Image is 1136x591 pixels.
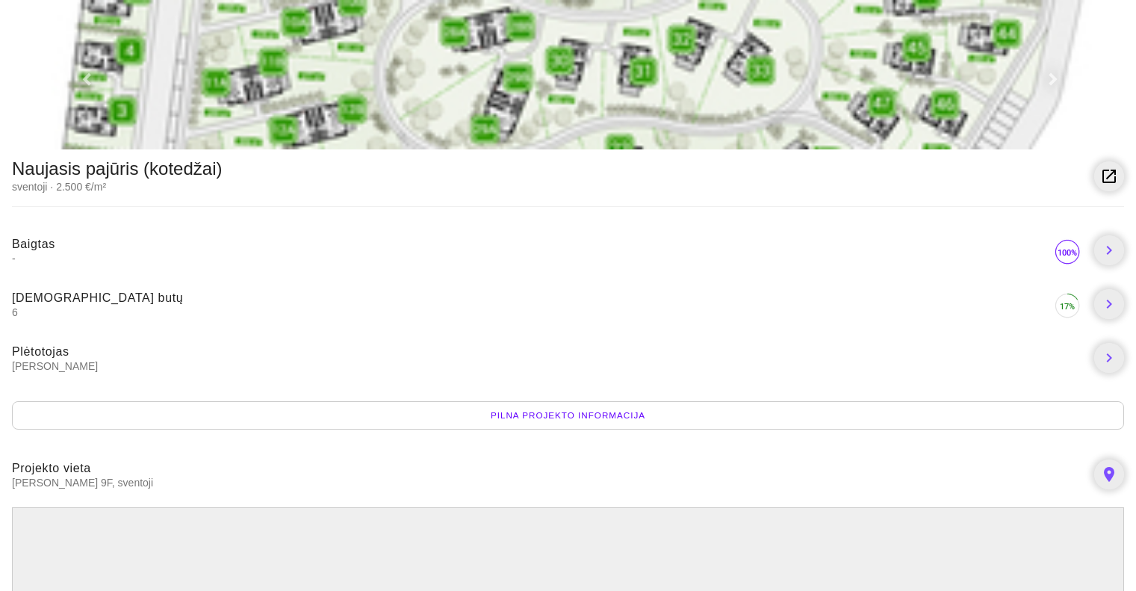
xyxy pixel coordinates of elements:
[12,252,1052,265] span: -
[1052,291,1082,321] img: 17
[1052,237,1082,267] img: 100
[12,401,1124,430] div: Pilna projekto informacija
[12,306,1052,319] span: 6
[12,238,55,250] span: Baigtas
[1100,349,1118,367] i: chevron_right
[1100,295,1118,313] i: chevron_right
[1094,161,1124,191] a: launch
[1094,289,1124,319] a: chevron_right
[12,345,69,358] span: Plėtotojas
[1100,241,1118,259] i: chevron_right
[1094,460,1124,489] a: place
[1094,343,1124,373] a: chevron_right
[1100,167,1118,185] i: launch
[12,476,1082,489] span: [PERSON_NAME] 9F, sventoji
[12,359,1082,373] span: [PERSON_NAME]
[1100,465,1118,483] i: place
[12,291,183,304] span: [DEMOGRAPHIC_DATA] butų
[12,462,91,474] span: Projekto vieta
[12,179,222,194] div: sventoji · 2.500 €/m²
[12,161,222,176] div: Naujasis pajūris (kotedžai)
[1094,235,1124,265] a: chevron_right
